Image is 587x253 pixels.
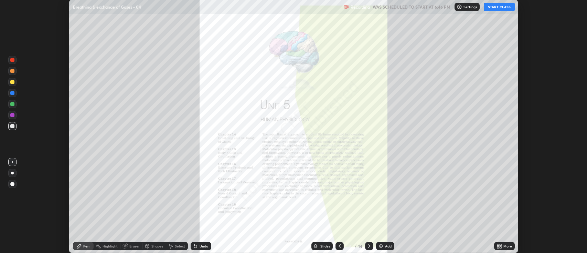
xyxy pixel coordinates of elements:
p: Settings [463,5,477,9]
button: START CLASS [484,3,515,11]
div: Shapes [151,244,163,248]
p: Recording [351,4,370,10]
div: Select [175,244,185,248]
div: More [503,244,512,248]
div: Highlight [103,244,118,248]
h5: WAS SCHEDULED TO START AT 6:46 PM [373,4,450,10]
div: Add [385,244,392,248]
img: class-settings-icons [457,4,462,10]
div: Eraser [129,244,140,248]
img: recording.375f2c34.svg [344,4,349,10]
p: Breathing & exchange of Gases - 04 [73,4,141,10]
div: Slides [320,244,330,248]
div: 3 [346,244,353,248]
div: Undo [200,244,208,248]
div: / [355,244,357,248]
div: 14 [358,243,362,249]
div: Pen [83,244,89,248]
img: add-slide-button [378,243,384,249]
